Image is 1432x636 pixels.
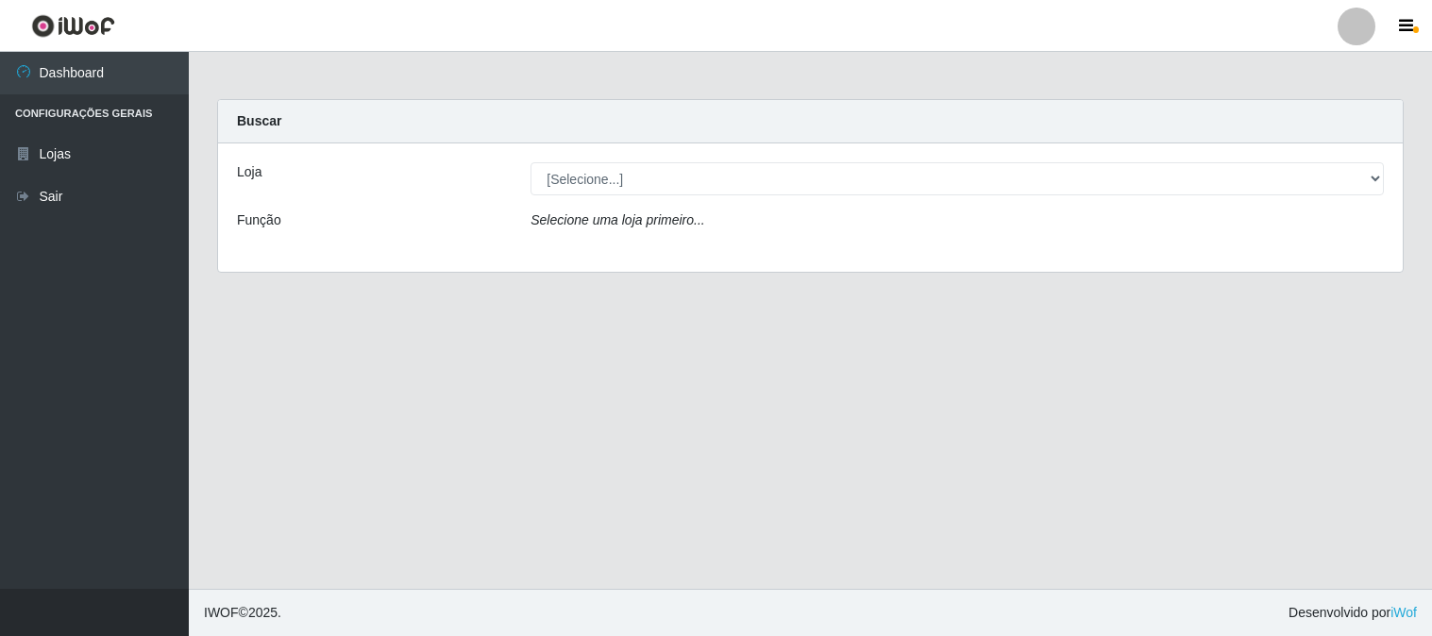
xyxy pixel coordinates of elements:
[204,605,239,620] span: IWOF
[204,603,281,623] span: © 2025 .
[237,113,281,128] strong: Buscar
[531,212,704,227] i: Selecione uma loja primeiro...
[237,210,281,230] label: Função
[237,162,261,182] label: Loja
[1289,603,1417,623] span: Desenvolvido por
[31,14,115,38] img: CoreUI Logo
[1390,605,1417,620] a: iWof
